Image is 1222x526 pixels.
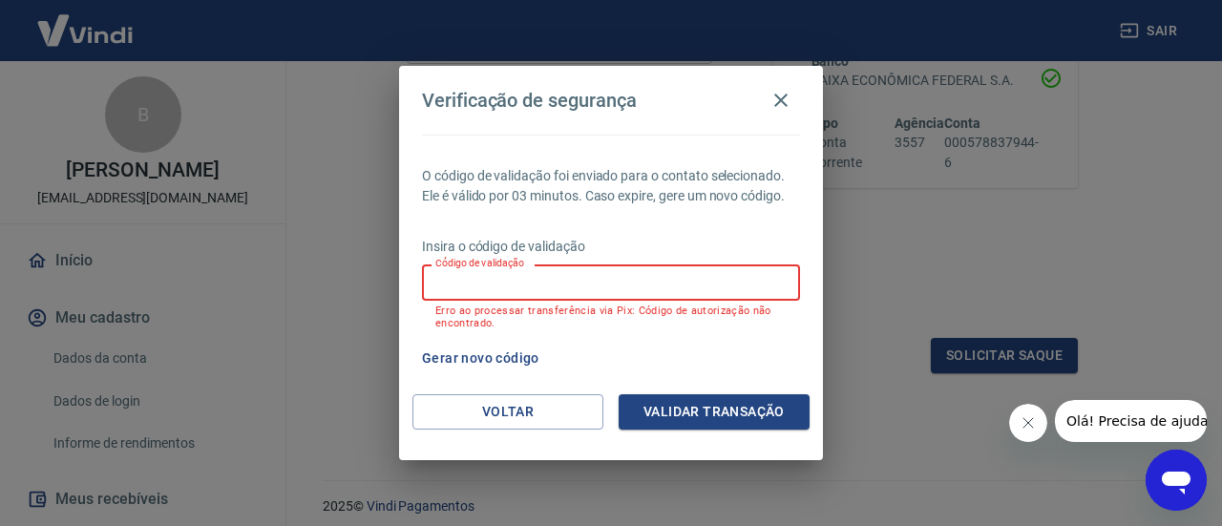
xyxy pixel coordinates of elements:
[619,394,810,430] button: Validar transação
[435,305,787,329] p: Erro ao processar transferência via Pix: Código de autorização não encontrado.
[1009,404,1047,442] iframe: Fechar mensagem
[422,89,637,112] h4: Verificação de segurança
[435,256,524,270] label: Código de validação
[412,394,603,430] button: Voltar
[1055,400,1207,442] iframe: Mensagem da empresa
[414,341,547,376] button: Gerar novo código
[422,237,800,257] p: Insira o código de validação
[422,166,800,206] p: O código de validação foi enviado para o contato selecionado. Ele é válido por 03 minutos. Caso e...
[11,13,160,29] span: Olá! Precisa de ajuda?
[1146,450,1207,511] iframe: Botão para abrir a janela de mensagens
